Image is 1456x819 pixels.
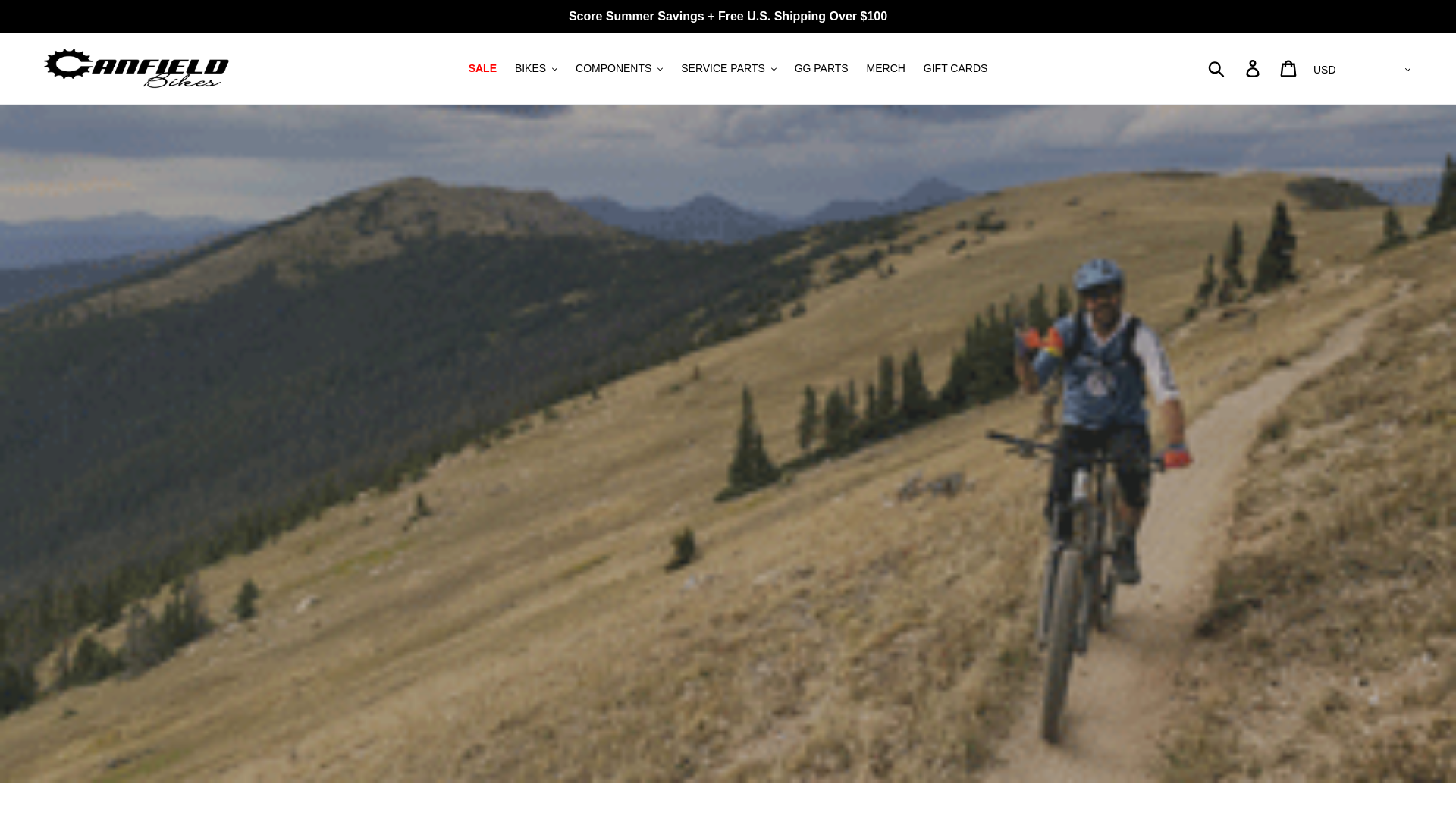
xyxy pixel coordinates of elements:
span: MERCH [867,62,905,75]
button: COMPONENTS [568,58,670,79]
a: GG PARTS [787,58,856,79]
button: SERVICE PARTS [673,58,783,79]
span: SERVICE PARTS [681,62,764,75]
span: GIFT CARDS [924,62,988,75]
a: GIFT CARDS [916,58,996,79]
span: COMPONENTS [576,62,651,75]
a: MERCH [859,58,913,79]
span: BIKES [515,62,546,75]
a: SALE [461,58,504,79]
input: Search [1216,52,1255,85]
button: BIKES [507,58,565,79]
span: SALE [469,62,497,75]
img: Canfield Bikes [42,45,231,93]
span: GG PARTS [795,62,849,75]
